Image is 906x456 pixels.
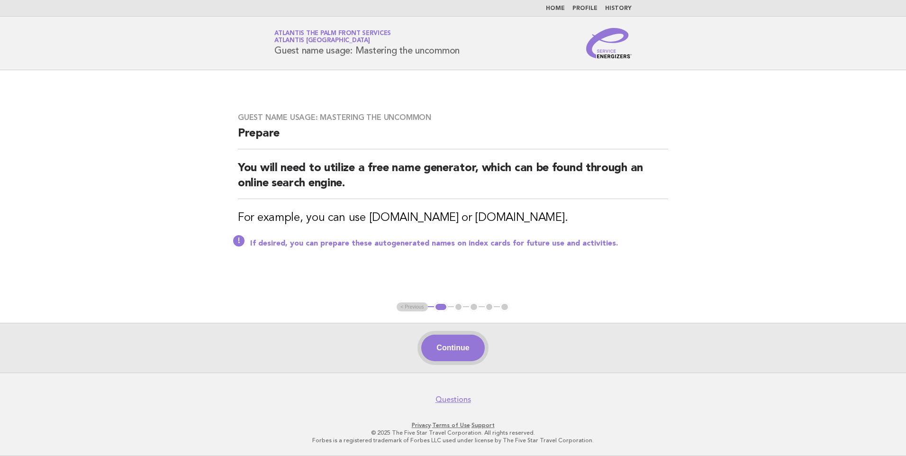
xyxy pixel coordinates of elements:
[274,38,370,44] span: Atlantis [GEOGRAPHIC_DATA]
[586,28,632,58] img: Service Energizers
[572,6,598,11] a: Profile
[471,422,495,429] a: Support
[163,421,743,429] p: · ·
[238,210,668,226] h3: For example, you can use [DOMAIN_NAME] or [DOMAIN_NAME].
[238,113,668,122] h3: Guest name usage: Mastering the uncommon
[605,6,632,11] a: History
[163,429,743,437] p: © 2025 The Five Star Travel Corporation. All rights reserved.
[163,437,743,444] p: Forbes is a registered trademark of Forbes LLC used under license by The Five Star Travel Corpora...
[421,335,484,361] button: Continue
[238,126,668,149] h2: Prepare
[412,422,431,429] a: Privacy
[274,31,460,55] h1: Guest name usage: Mastering the uncommon
[434,302,448,312] button: 1
[432,422,470,429] a: Terms of Use
[250,239,668,248] p: If desired, you can prepare these autogenerated names on index cards for future use and activities.
[435,395,471,404] a: Questions
[546,6,565,11] a: Home
[274,30,391,44] a: Atlantis The Palm Front ServicesAtlantis [GEOGRAPHIC_DATA]
[238,161,668,199] h2: You will need to utilize a free name generator, which can be found through an online search engine.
